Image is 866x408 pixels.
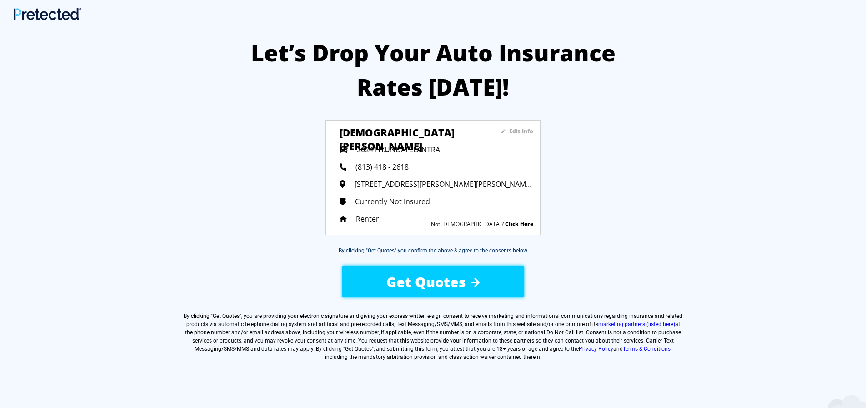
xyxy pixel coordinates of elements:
[342,266,524,297] button: Get Quotes
[183,312,683,361] label: By clicking " ", you are providing your electronic signature and giving your express written e-si...
[579,346,613,352] a: Privacy Policy
[431,220,504,228] sapn: Not [DEMOGRAPHIC_DATA]?
[505,220,533,228] a: Click Here
[598,321,675,327] a: marketing partners (listed here)
[340,126,474,139] h3: [DEMOGRAPHIC_DATA][PERSON_NAME]
[213,313,240,319] span: Get Quotes
[355,162,409,172] span: (813) 418 - 2618
[623,346,671,352] a: Terms & Conditions
[355,179,533,189] span: [STREET_ADDRESS][PERSON_NAME][PERSON_NAME][US_STATE]
[509,127,533,135] sapn: Edit Info
[242,36,624,104] h2: Let’s Drop Your Auto Insurance Rates [DATE]!
[355,196,430,207] span: Currently Not Insured
[339,247,527,255] div: By clicking "Get Quotes" you confirm the above & agree to the consents below
[356,214,379,224] span: Renter
[386,272,466,291] span: Get Quotes
[14,8,81,20] img: Main Logo
[357,145,440,155] span: 2024 HYUNDAI ELANTRA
